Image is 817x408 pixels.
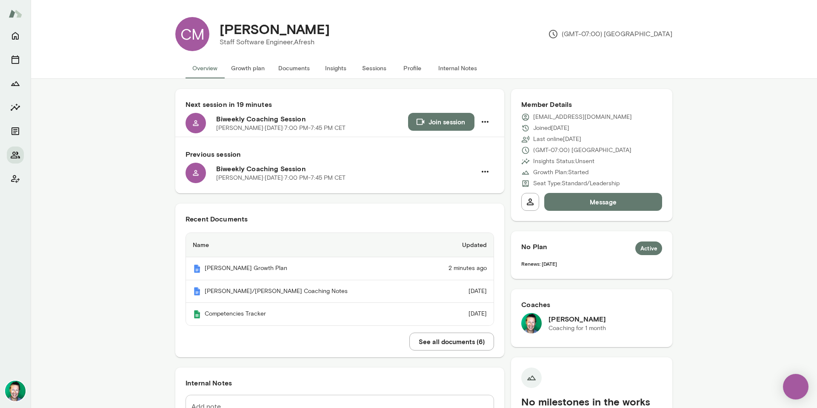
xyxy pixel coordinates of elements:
h6: Next session in 19 minutes [186,99,494,109]
h6: Biweekly Coaching Session [216,114,408,124]
div: CM [175,17,209,51]
p: [PERSON_NAME] · [DATE] · 7:00 PM-7:45 PM CET [216,124,346,132]
td: 2 minutes ago [421,257,494,280]
th: Updated [421,233,494,257]
img: Brian Lawrence [521,313,542,333]
p: (GMT-07:00) [GEOGRAPHIC_DATA] [548,29,672,39]
h6: Biweekly Coaching Session [216,164,476,174]
p: Coaching for 1 month [548,324,606,333]
h6: No Plan [521,241,662,255]
img: Mento [193,264,201,273]
button: Documents [7,123,24,140]
button: Sessions [355,58,393,78]
p: Last online [DATE] [533,135,581,144]
button: Sessions [7,51,24,68]
th: [PERSON_NAME] Growth Plan [186,257,421,280]
h6: Internal Notes [186,378,494,388]
button: Insights [7,99,24,116]
button: Documents [271,58,317,78]
p: Insights Status: Unsent [533,157,594,166]
button: Growth plan [224,58,271,78]
th: [PERSON_NAME]/[PERSON_NAME] Coaching Notes [186,280,421,303]
button: See all documents (6) [409,333,494,351]
button: Members [7,147,24,164]
td: [DATE] [421,280,494,303]
th: Competencies Tracker [186,303,421,325]
img: Brian Lawrence [5,381,26,401]
h6: Coaches [521,299,662,310]
img: Mento [193,287,201,296]
p: (GMT-07:00) [GEOGRAPHIC_DATA] [533,146,631,155]
button: Home [7,27,24,44]
p: [EMAIL_ADDRESS][DOMAIN_NAME] [533,113,632,121]
th: Name [186,233,421,257]
td: [DATE] [421,303,494,325]
p: Growth Plan: Started [533,168,588,177]
button: Growth Plan [7,75,24,92]
p: Staff Software Engineer, Afresh [220,37,330,47]
button: Message [544,193,662,211]
button: Join session [408,113,474,131]
p: Joined [DATE] [533,124,569,132]
span: Renews: [DATE] [521,261,557,267]
h6: Previous session [186,149,494,159]
button: Client app [7,170,24,187]
button: Insights [317,58,355,78]
h6: Member Details [521,99,662,109]
button: Profile [393,58,431,78]
button: Overview [186,58,224,78]
button: Internal Notes [431,58,484,78]
p: Seat Type: Standard/Leadership [533,179,620,188]
h4: [PERSON_NAME] [220,21,330,37]
h6: Recent Documents [186,214,494,224]
h6: [PERSON_NAME] [548,314,606,324]
img: Mento [193,310,201,319]
p: [PERSON_NAME] · [DATE] · 7:00 PM-7:45 PM CET [216,174,346,182]
img: Mento [9,6,22,22]
span: Active [635,244,662,253]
